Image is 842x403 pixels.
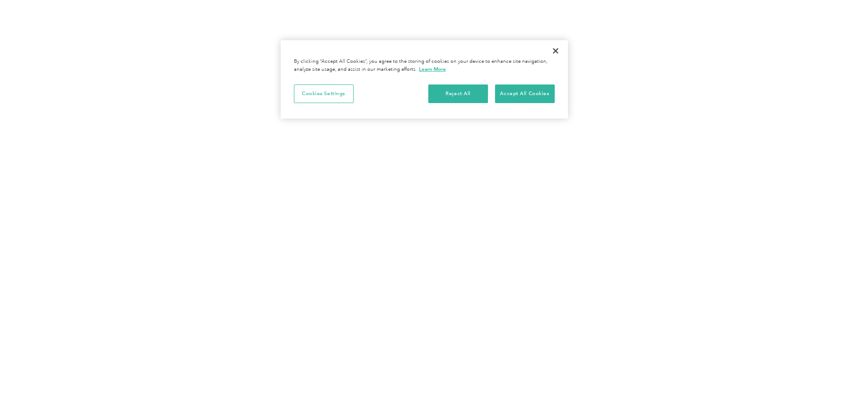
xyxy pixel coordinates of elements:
[294,58,555,73] div: By clicking “Accept All Cookies”, you agree to the storing of cookies on your device to enhance s...
[428,84,488,103] button: Reject All
[546,41,565,61] button: Close
[419,66,446,72] a: More information about your privacy, opens in a new tab
[281,40,568,119] div: Cookie banner
[294,84,354,103] button: Cookies Settings
[495,84,555,103] button: Accept All Cookies
[281,40,568,119] div: Privacy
